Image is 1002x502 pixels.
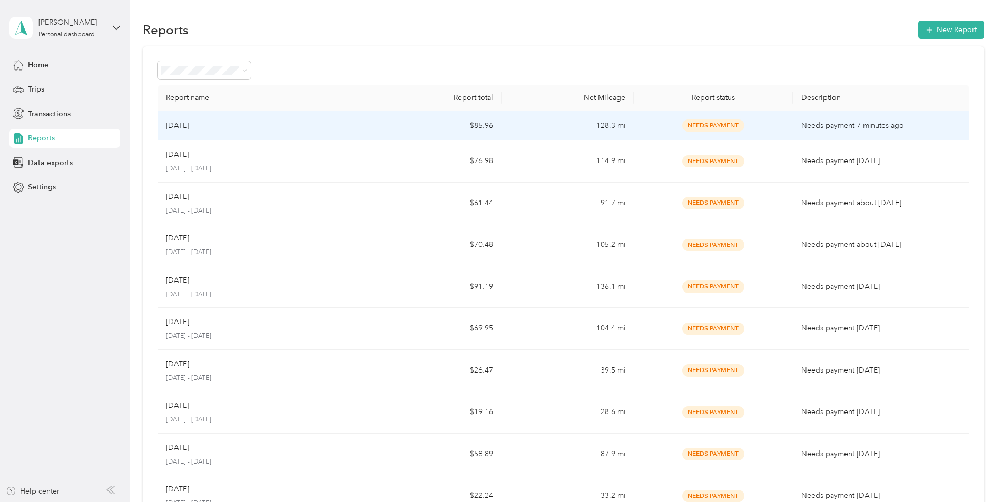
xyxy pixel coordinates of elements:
[682,119,744,132] span: Needs Payment
[166,374,361,383] p: [DATE] - [DATE]
[502,85,634,111] th: Net Mileage
[369,434,502,476] td: $58.89
[682,364,744,376] span: Needs Payment
[166,332,361,341] p: [DATE] - [DATE]
[166,149,189,160] p: [DATE]
[166,457,361,467] p: [DATE] - [DATE]
[6,486,60,497] button: Help center
[642,93,784,102] div: Report status
[801,406,961,418] p: Needs payment [DATE]
[166,442,189,454] p: [DATE]
[143,24,189,35] h1: Reports
[801,155,961,167] p: Needs payment [DATE]
[28,108,71,119] span: Transactions
[369,111,502,140] td: $85.96
[38,32,95,38] div: Personal dashboard
[682,197,744,209] span: Needs Payment
[801,120,961,132] p: Needs payment 7 minutes ago
[682,490,744,502] span: Needs Payment
[918,21,984,39] button: New Report
[502,266,634,308] td: 136.1 mi
[28,59,48,71] span: Home
[28,182,56,193] span: Settings
[502,183,634,225] td: 91.7 mi
[801,197,961,209] p: Needs payment about [DATE]
[801,323,961,334] p: Needs payment [DATE]
[801,239,961,250] p: Needs payment about [DATE]
[369,308,502,350] td: $69.95
[28,84,44,95] span: Trips
[166,191,189,203] p: [DATE]
[369,391,502,434] td: $19.16
[369,183,502,225] td: $61.44
[166,415,361,425] p: [DATE] - [DATE]
[801,281,961,293] p: Needs payment [DATE]
[166,316,189,328] p: [DATE]
[28,157,73,168] span: Data exports
[166,484,189,495] p: [DATE]
[166,290,361,299] p: [DATE] - [DATE]
[801,448,961,460] p: Needs payment [DATE]
[801,490,961,501] p: Needs payment [DATE]
[793,85,969,111] th: Description
[166,164,361,174] p: [DATE] - [DATE]
[943,443,1002,502] iframe: Everlance-gr Chat Button Frame
[369,266,502,308] td: $91.19
[502,111,634,140] td: 128.3 mi
[166,120,189,132] p: [DATE]
[502,140,634,183] td: 114.9 mi
[38,17,104,28] div: [PERSON_NAME]
[801,365,961,376] p: Needs payment [DATE]
[682,448,744,460] span: Needs Payment
[369,85,502,111] th: Report total
[369,224,502,266] td: $70.48
[682,239,744,251] span: Needs Payment
[502,308,634,350] td: 104.4 mi
[166,400,189,411] p: [DATE]
[682,406,744,418] span: Needs Payment
[502,391,634,434] td: 28.6 mi
[166,275,189,286] p: [DATE]
[682,323,744,335] span: Needs Payment
[166,248,361,257] p: [DATE] - [DATE]
[502,224,634,266] td: 105.2 mi
[369,350,502,392] td: $26.47
[166,206,361,216] p: [DATE] - [DATE]
[682,155,744,167] span: Needs Payment
[166,358,189,370] p: [DATE]
[369,140,502,183] td: $76.98
[502,350,634,392] td: 39.5 mi
[28,133,55,144] span: Reports
[502,434,634,476] td: 87.9 mi
[682,280,744,293] span: Needs Payment
[158,85,369,111] th: Report name
[166,233,189,244] p: [DATE]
